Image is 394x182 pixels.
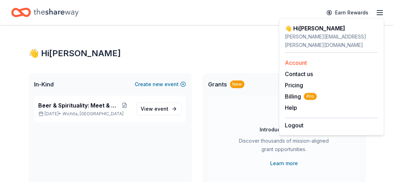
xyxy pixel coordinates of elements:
a: Account [285,59,307,66]
a: View event [136,103,182,115]
button: Contact us [285,70,313,78]
button: Logout [285,121,303,130]
button: BillingPro [285,92,317,101]
span: Billing [285,92,317,101]
button: Createnewevent [135,80,186,89]
p: [DATE] • [39,111,131,117]
div: Introducing Grants! [260,125,308,134]
div: New [230,80,245,88]
button: Help [285,104,297,112]
div: [PERSON_NAME][EMAIL_ADDRESS][PERSON_NAME][DOMAIN_NAME] [285,33,378,50]
div: 👋 Hi [PERSON_NAME] [29,48,366,59]
a: Learn more [270,159,298,168]
span: Beer & Spirituality: Meet & Mingle [39,101,119,110]
span: new [153,80,163,89]
span: View [141,105,169,113]
a: Earn Rewards [322,6,373,19]
div: Discover thousands of mission-aligned grant opportunities. [236,137,332,156]
span: In-Kind [34,80,54,89]
span: Wichita, [GEOGRAPHIC_DATA] [63,111,124,117]
a: Home [11,4,79,21]
span: event [155,106,169,112]
span: Pro [304,93,317,100]
div: 👋 Hi [PERSON_NAME] [285,24,378,33]
span: Grants [208,80,227,89]
a: Pricing [285,82,303,89]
